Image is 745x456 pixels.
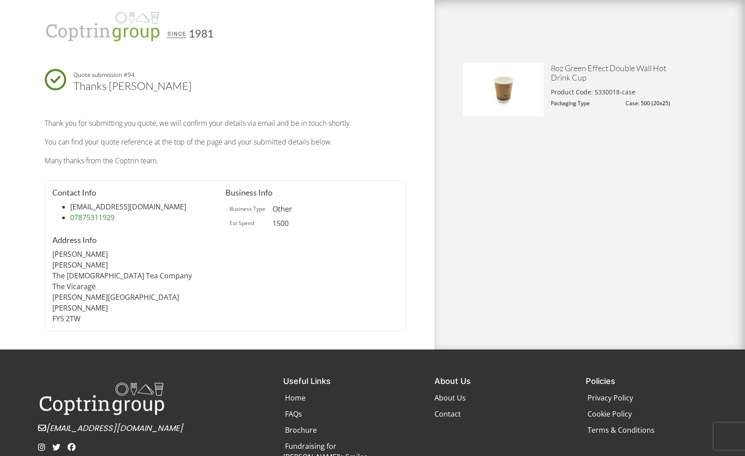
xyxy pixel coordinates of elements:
a: Terms & Conditions [586,425,655,435]
h4: Address Info [52,235,226,245]
p: Thank you for submitting you quote, we will confirm your details via email and be in touch shortly. [45,118,406,128]
p: Many thanks from the Coptrin team. [45,155,406,166]
a: Contact [434,409,461,419]
p: The [DEMOGRAPHIC_DATA] Tea Company [52,270,226,281]
a: About Us [434,393,466,403]
td: 1500 [269,216,296,231]
td: Other [269,202,296,217]
img: Coptrin Group [38,376,172,422]
h4: Contact Info [52,188,226,198]
small: Quote submission #94 [73,71,135,79]
dd: Case: 500 (20x25) [626,100,700,107]
p: [PERSON_NAME][GEOGRAPHIC_DATA] [52,292,226,303]
p: FY5 2TW [52,313,226,324]
span: Cookie Policy [587,409,632,419]
a: 07875311929 [70,213,115,222]
span: Brochure [285,425,317,435]
span: Terms & Conditions [587,425,655,435]
p: [PERSON_NAME] [52,260,226,270]
p: You can find your quote reference at the top of the page and your submitted details below. [45,136,406,147]
p: [PERSON_NAME] [52,249,226,260]
p: Product Code: 5330018-case [551,87,635,97]
p: [PERSON_NAME] [52,303,226,313]
img: Coptrin Group [45,6,224,47]
a: FAQs [283,409,302,419]
a: 8oz Green Effect Double Wall Hot Drink Cup [551,63,666,83]
td: Business Type [226,202,269,217]
span: Privacy Policy [587,393,633,403]
a: Privacy Policy [586,393,633,403]
dt: Packaging Type [551,100,613,107]
td: Est Spend [226,216,269,231]
h4: Business Info [226,188,399,198]
h1: Thanks [PERSON_NAME] [73,80,192,93]
span: FAQs [285,409,302,419]
p: The Vicarage [52,281,226,292]
a: Brochure [283,425,317,435]
li: [EMAIL_ADDRESS][DOMAIN_NAME] [70,201,226,212]
span: Home [285,393,306,403]
a: [EMAIL_ADDRESS][DOMAIN_NAME] [38,423,183,433]
span: [EMAIL_ADDRESS][DOMAIN_NAME] [38,422,183,434]
a: Home [283,393,306,403]
img: 8oz-Green-Effect-Double-Wall-Cup-400x267.jpg [463,63,544,116]
a: Cookie Policy [586,409,632,419]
